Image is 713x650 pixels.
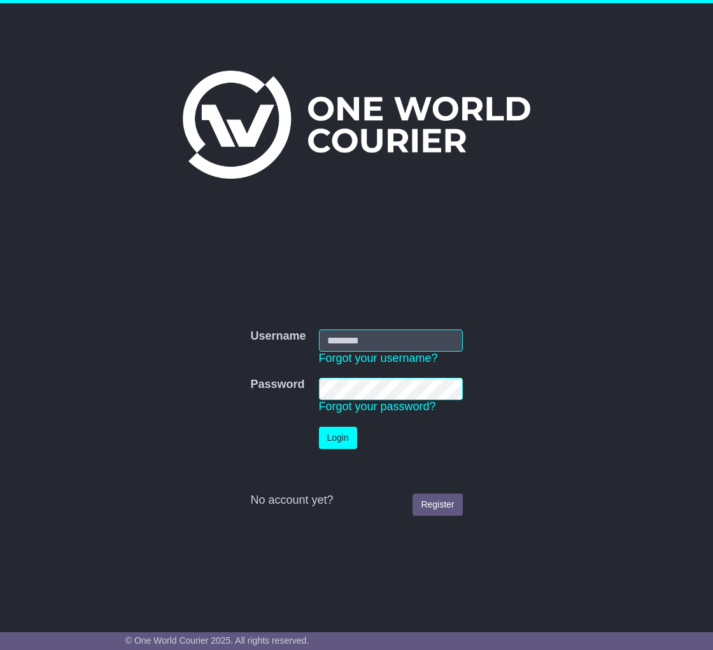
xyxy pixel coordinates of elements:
[183,71,530,179] img: One World
[319,352,438,364] a: Forgot your username?
[319,427,357,449] button: Login
[250,494,462,508] div: No account yet?
[250,378,304,392] label: Password
[250,329,306,343] label: Username
[125,635,309,646] span: © One World Courier 2025. All rights reserved.
[413,494,462,516] a: Register
[319,400,436,413] a: Forgot your password?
